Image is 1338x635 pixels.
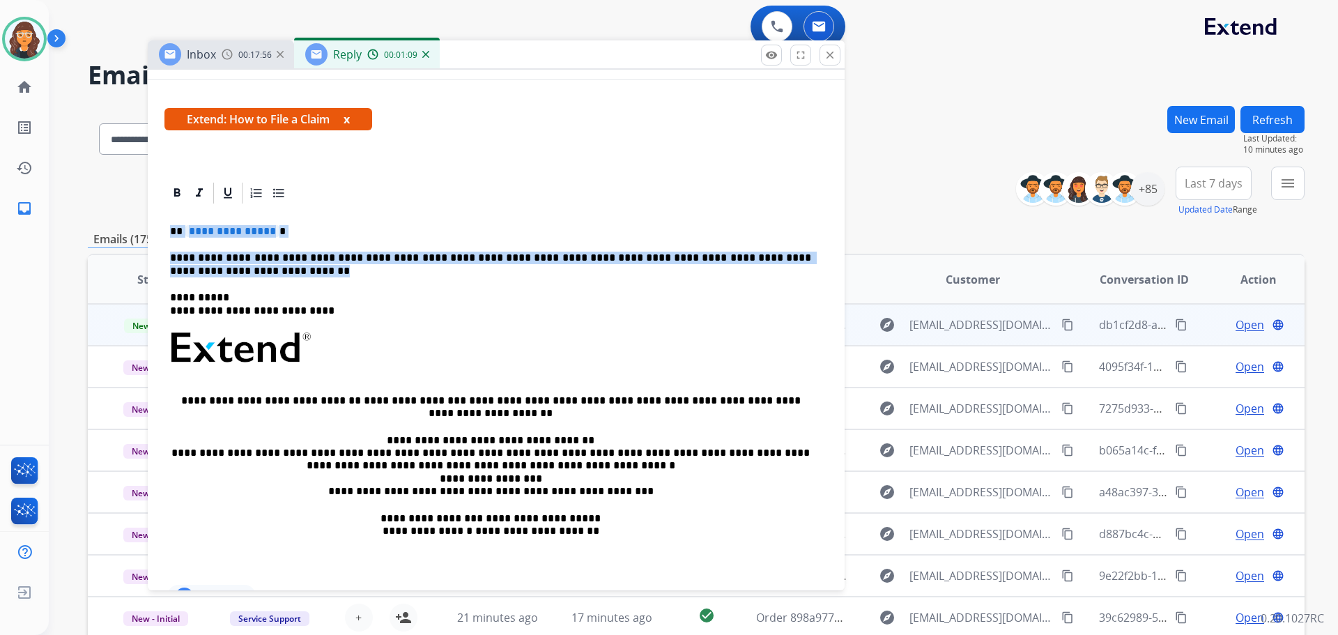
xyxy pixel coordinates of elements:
[16,119,33,136] mat-icon: list_alt
[1099,526,1311,542] span: d887bc4c-2356-4c91-9847-29a0f4a7d389
[1099,359,1302,374] span: 4095f34f-1e8f-4b0a-801b-1289fbbeecdf
[1061,360,1074,373] mat-icon: content_copy
[164,108,372,130] span: Extend: How to File a Claim
[16,200,33,217] mat-icon: inbox
[345,604,373,632] button: +
[1167,106,1235,133] button: New Email
[1243,133,1305,144] span: Last Updated:
[1061,611,1074,624] mat-icon: content_copy
[123,486,188,500] span: New - Initial
[123,569,188,584] span: New - Initial
[1175,444,1187,457] mat-icon: content_copy
[88,61,1305,89] h2: Emails
[1236,316,1264,333] span: Open
[824,49,836,61] mat-icon: close
[189,183,210,204] div: Italic
[457,610,538,625] span: 21 minutes ago
[268,183,289,204] div: Bullet List
[879,316,895,333] mat-icon: explore
[1099,484,1312,500] span: a48ac397-3242-41a4-aa30-b82fd306ab0c
[1272,360,1284,373] mat-icon: language
[1099,443,1305,458] span: b065a14c-f683-4354-9a9f-8dc262aaaf61
[1272,528,1284,540] mat-icon: language
[1243,144,1305,155] span: 10 minutes ago
[1175,611,1187,624] mat-icon: content_copy
[1236,442,1264,459] span: Open
[1175,360,1187,373] mat-icon: content_copy
[1061,569,1074,582] mat-icon: content_copy
[765,49,778,61] mat-icon: remove_red_eye
[124,319,187,333] span: New - Reply
[1190,255,1305,304] th: Action
[1240,106,1305,133] button: Refresh
[1272,319,1284,331] mat-icon: language
[246,183,267,204] div: Ordered List
[16,160,33,176] mat-icon: history
[1272,569,1284,582] mat-icon: language
[123,360,188,375] span: New - Initial
[698,607,715,624] mat-icon: check_circle
[1176,167,1252,200] button: Last 7 days
[176,588,193,604] div: 5
[1236,526,1264,542] span: Open
[879,442,895,459] mat-icon: explore
[909,609,1053,626] span: [EMAIL_ADDRESS][DOMAIN_NAME]
[909,567,1053,584] span: [EMAIL_ADDRESS][DOMAIN_NAME]
[1272,444,1284,457] mat-icon: language
[756,610,1003,625] span: Order 898a9772-8984-4ea2-a8b3-3e23a09d00f5
[909,442,1053,459] span: [EMAIL_ADDRESS][DOMAIN_NAME]
[395,609,412,626] mat-icon: person_add
[1099,610,1313,625] span: 39c62989-5cd2-4f97-bbda-88d234c0b61e
[879,400,895,417] mat-icon: explore
[1100,271,1189,288] span: Conversation ID
[187,47,216,62] span: Inbox
[1061,444,1074,457] mat-icon: content_copy
[1236,358,1264,375] span: Open
[1061,528,1074,540] mat-icon: content_copy
[1061,402,1074,415] mat-icon: content_copy
[123,528,188,542] span: New - Initial
[123,611,188,626] span: New - Initial
[1175,319,1187,331] mat-icon: content_copy
[5,20,44,59] img: avatar
[1279,175,1296,192] mat-icon: menu
[1185,181,1243,186] span: Last 7 days
[1178,204,1257,215] span: Range
[1175,402,1187,415] mat-icon: content_copy
[571,610,652,625] span: 17 minutes ago
[333,47,362,62] span: Reply
[1061,486,1074,498] mat-icon: content_copy
[137,271,174,288] span: Status
[1099,401,1314,416] span: 7275d933-123e-4388-be0e-ac2a1433553e
[794,49,807,61] mat-icon: fullscreen
[909,358,1053,375] span: [EMAIL_ADDRESS][DOMAIN_NAME]
[879,358,895,375] mat-icon: explore
[1236,400,1264,417] span: Open
[946,271,1000,288] span: Customer
[384,49,417,61] span: 00:01:09
[344,111,350,128] button: x
[1272,402,1284,415] mat-icon: language
[1099,317,1310,332] span: db1cf2d8-a370-4bb6-a5c4-51fecd7e556e
[238,49,272,61] span: 00:17:56
[1061,319,1074,331] mat-icon: content_copy
[1131,172,1164,206] div: +85
[879,567,895,584] mat-icon: explore
[123,402,188,417] span: New - Initial
[909,400,1053,417] span: [EMAIL_ADDRESS][DOMAIN_NAME]
[879,609,895,626] mat-icon: explore
[217,183,238,204] div: Underline
[1175,569,1187,582] mat-icon: content_copy
[1099,568,1305,583] span: 9e22f2bb-16c3-462f-a551-eec69c4df61e
[1272,486,1284,498] mat-icon: language
[88,231,162,248] p: Emails (175)
[1261,610,1324,627] p: 0.20.1027RC
[16,79,33,95] mat-icon: home
[1175,486,1187,498] mat-icon: content_copy
[909,526,1053,542] span: [EMAIL_ADDRESS][DOMAIN_NAME]
[1236,484,1264,500] span: Open
[230,611,309,626] span: Service Support
[1175,528,1187,540] mat-icon: content_copy
[167,183,187,204] div: Bold
[1236,567,1264,584] span: Open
